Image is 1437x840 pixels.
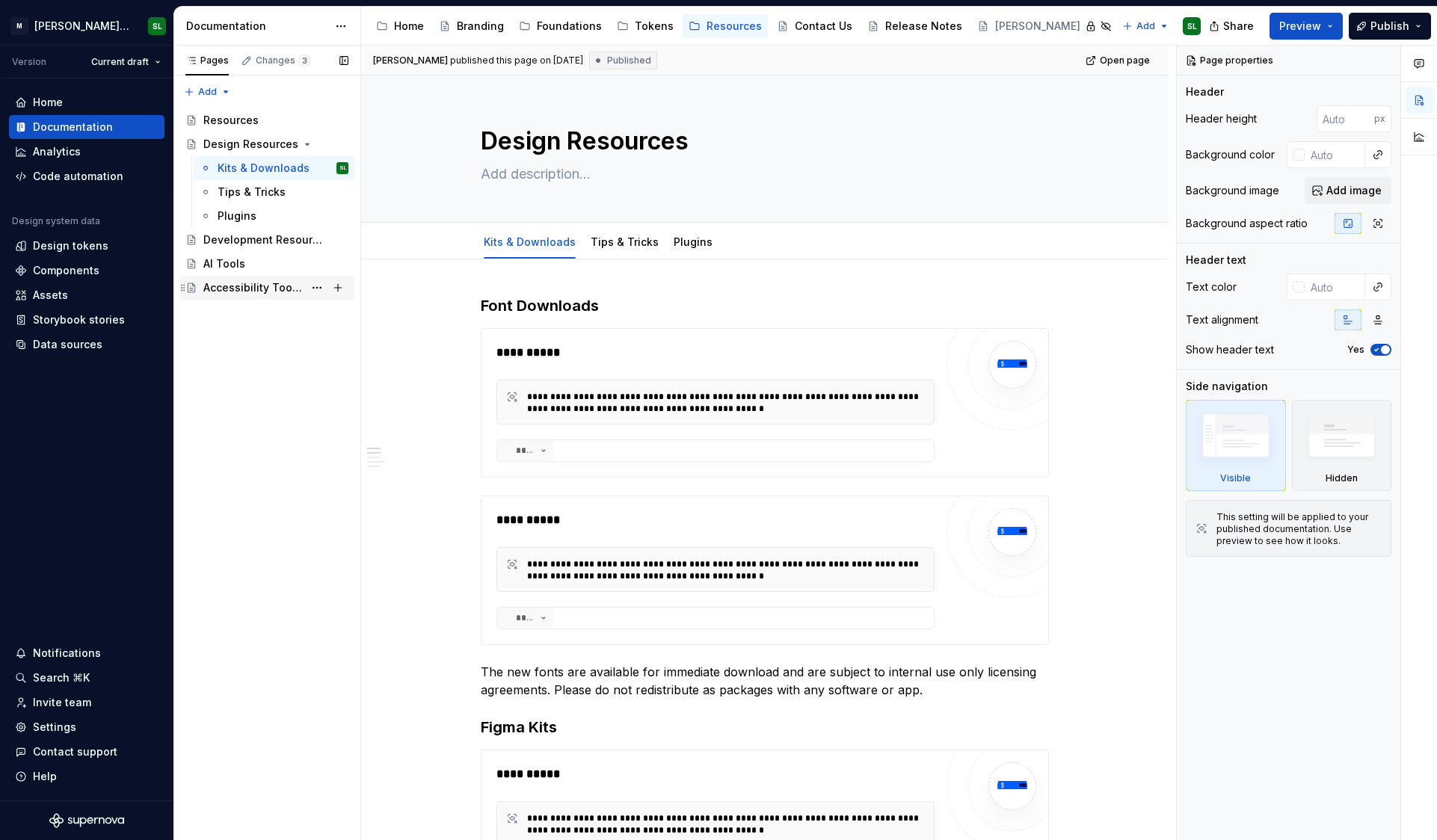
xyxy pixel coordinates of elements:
div: published this page on [DATE] [450,55,583,67]
div: Design tokens [33,238,108,253]
div: Tokens [635,19,674,34]
div: SL [339,161,346,176]
a: Tips & Tricks [194,180,354,204]
div: Background image [1186,183,1279,198]
a: Tokens [611,14,680,38]
a: Code automation [9,164,164,188]
div: Settings [33,720,76,735]
div: Page tree [370,11,1115,41]
button: Publish [1349,13,1431,40]
div: Kits & Downloads [478,226,582,257]
p: px [1374,113,1385,125]
a: Plugins [674,235,713,248]
p: The new fonts are available for immediate download and are subject to internal use only licensing... [481,663,1049,699]
div: Changes [256,55,310,67]
span: Share [1223,19,1254,34]
div: Text alignment [1186,312,1258,327]
div: Header [1186,84,1224,99]
a: Invite team [9,691,164,714]
span: Add [1136,20,1155,32]
span: Add [198,86,217,98]
div: AI Tools [203,256,245,271]
div: Design Resources [203,137,298,152]
a: Home [370,14,430,38]
svg: Supernova Logo [49,813,124,828]
div: Search ⌘K [33,670,90,685]
div: Tips & Tricks [218,185,286,200]
input: Auto [1305,274,1365,300]
a: Data sources [9,333,164,356]
div: Invite team [33,695,91,710]
div: Header height [1186,111,1257,126]
div: SL [153,20,162,32]
div: Data sources [33,337,102,352]
div: Code automation [33,169,123,184]
div: Background aspect ratio [1186,216,1308,231]
div: Branding [457,19,504,34]
div: Kits & Downloads [218,161,310,176]
div: SL [1187,20,1197,32]
div: M [10,17,28,35]
span: Published [607,55,651,67]
button: Preview [1270,13,1343,40]
div: Header text [1186,253,1246,268]
a: [PERSON_NAME] [971,14,1118,38]
div: [PERSON_NAME] [995,19,1080,34]
a: Components [9,259,164,282]
a: Settings [9,715,164,739]
span: Publish [1370,19,1409,34]
div: Contact support [33,744,117,759]
div: Resources [203,113,259,128]
div: Visible [1186,400,1286,491]
div: Analytics [33,144,81,159]
div: Side navigation [1186,379,1268,394]
span: 3 [298,55,310,67]
textarea: Design Resources [478,123,1046,159]
div: Release Notes [885,19,962,34]
button: Contact support [9,740,164,764]
div: This setting will be applied to your published documentation. Use preview to see how it looks. [1216,511,1382,547]
div: Home [394,19,424,34]
div: Documentation [186,19,327,34]
div: Pages [185,55,229,67]
div: [PERSON_NAME] Design System [34,19,130,34]
div: Text color [1186,280,1237,294]
a: Documentation [9,115,164,139]
div: Assets [33,288,68,303]
button: Current draft [84,52,167,72]
a: Contact Us [771,14,858,38]
span: [PERSON_NAME] [373,55,448,67]
div: Version [12,56,46,68]
button: Add [179,81,236,102]
div: Documentation [33,120,113,135]
span: Current draft [91,56,149,68]
button: Add [1118,16,1174,37]
input: Auto [1305,141,1365,168]
a: Resources [179,108,354,132]
button: Share [1201,13,1264,40]
a: Kits & Downloads [484,235,576,248]
div: Plugins [218,209,256,223]
div: Accessibility Tools & Testing [203,280,304,295]
button: Notifications [9,641,164,665]
a: Storybook stories [9,308,164,332]
h3: Font Downloads [481,295,1049,316]
input: Auto [1317,105,1374,132]
div: Components [33,263,99,278]
div: Page tree [179,108,354,300]
a: Plugins [194,204,354,228]
div: Background color [1186,147,1275,162]
a: Open page [1081,50,1157,71]
div: Tips & Tricks [585,226,665,257]
div: Foundations [537,19,602,34]
span: Preview [1279,19,1321,34]
a: Release Notes [861,14,968,38]
a: Assets [9,283,164,307]
a: Tips & Tricks [591,235,659,248]
div: Plugins [668,226,718,257]
a: Development Resources [179,228,354,252]
h3: Figma Kits [481,717,1049,738]
div: Notifications [33,646,101,661]
a: AI Tools [179,252,354,276]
